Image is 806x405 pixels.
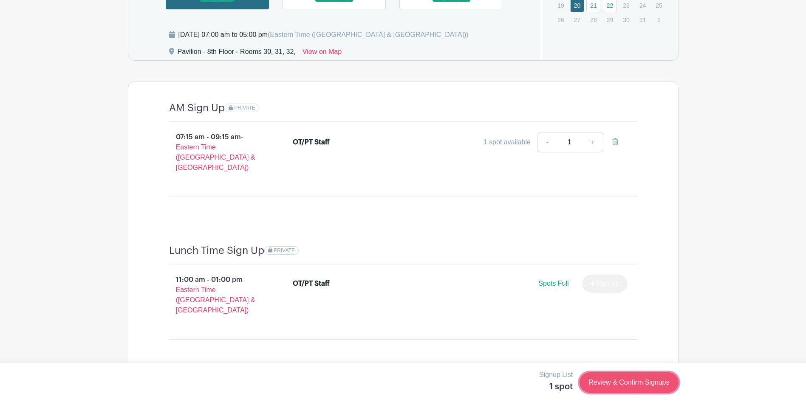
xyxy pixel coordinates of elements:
[554,13,568,26] p: 26
[274,247,295,253] span: PRIVATE
[169,102,225,114] h4: AM Sign Up
[636,13,650,26] p: 31
[539,370,573,380] p: Signup List
[586,13,600,26] p: 28
[268,31,469,38] span: (Eastern Time ([GEOGRAPHIC_DATA] & [GEOGRAPHIC_DATA]))
[156,129,280,176] p: 07:15 am - 09:15 am
[169,245,264,257] h4: Lunch Time Sign Up
[619,13,633,26] p: 30
[603,13,617,26] p: 29
[538,280,568,287] span: Spots Full
[234,105,255,111] span: PRIVATE
[582,132,603,152] a: +
[570,13,584,26] p: 27
[293,278,330,289] div: OT/PT Staff
[156,271,280,319] p: 11:00 am - 01:00 pm
[178,47,296,60] div: Pavilion - 8th Floor - Rooms 30, 31, 32,
[178,30,469,40] div: [DATE] 07:00 am to 05:00 pm
[176,133,255,171] span: - Eastern Time ([GEOGRAPHIC_DATA] & [GEOGRAPHIC_DATA])
[293,137,330,147] div: OT/PT Staff
[537,132,557,152] a: -
[580,372,678,393] a: Review & Confirm Signups
[484,137,531,147] div: 1 spot available
[303,47,342,60] a: View on Map
[176,276,255,314] span: - Eastern Time ([GEOGRAPHIC_DATA] & [GEOGRAPHIC_DATA])
[652,13,666,26] p: 1
[539,382,573,392] h5: 1 spot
